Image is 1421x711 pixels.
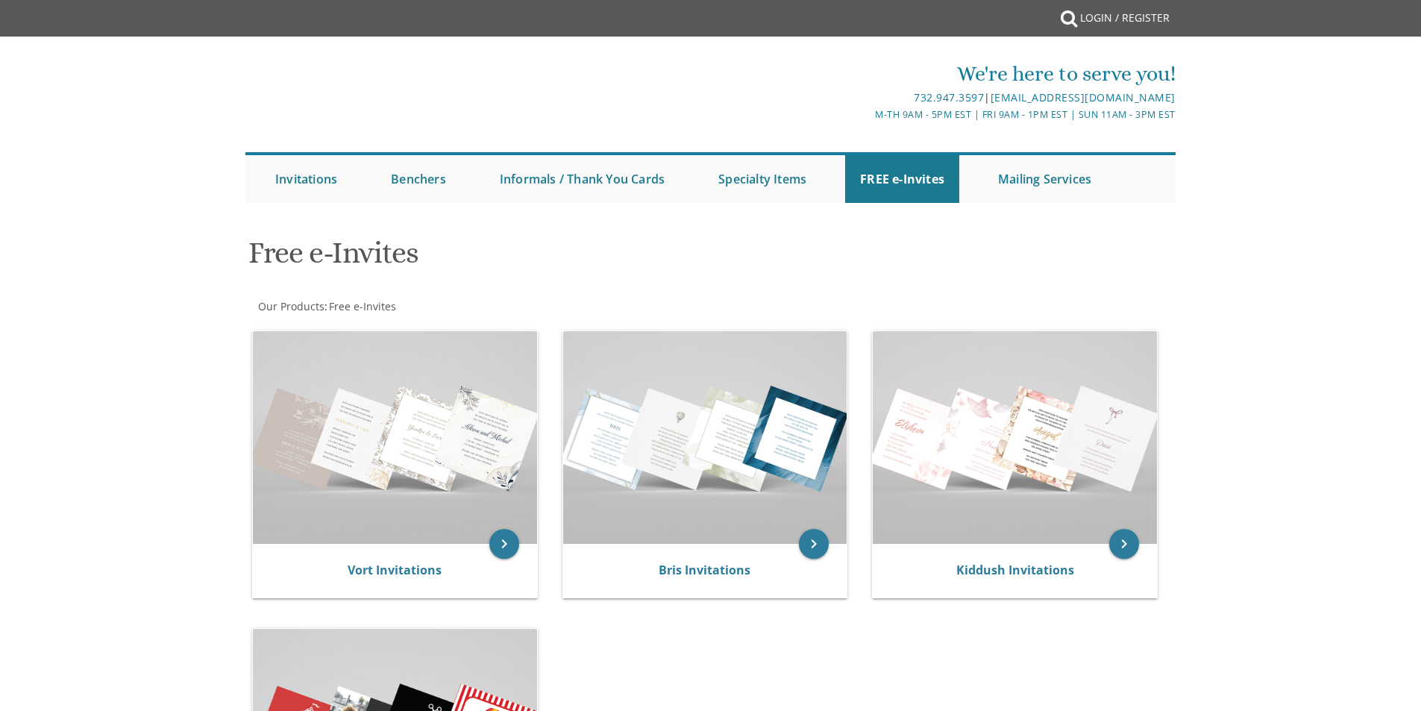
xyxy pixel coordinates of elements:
img: Bris Invitations [563,331,847,544]
a: keyboard_arrow_right [799,529,829,559]
div: : [245,299,711,314]
img: Vort Invitations [253,331,537,544]
a: keyboard_arrow_right [1109,529,1139,559]
a: [EMAIL_ADDRESS][DOMAIN_NAME] [991,90,1176,104]
a: Specialty Items [703,155,821,203]
a: Informals / Thank You Cards [485,155,680,203]
div: | [556,89,1176,107]
span: Free e-Invites [329,299,396,313]
a: Our Products [257,299,324,313]
a: keyboard_arrow_right [489,529,519,559]
a: Mailing Services [983,155,1106,203]
div: M-Th 9am - 5pm EST | Fri 9am - 1pm EST | Sun 11am - 3pm EST [556,107,1176,122]
a: Invitations [260,155,352,203]
a: Vort Invitations [348,562,442,578]
div: We're here to serve you! [556,59,1176,89]
h1: Free e-Invites [248,237,857,281]
a: Free e-Invites [327,299,396,313]
img: Kiddush Invitations [873,331,1157,544]
a: Kiddush Invitations [956,562,1074,578]
a: FREE e-Invites [845,155,959,203]
a: Benchers [376,155,461,203]
a: Bris Invitations [659,562,750,578]
a: 732.947.3597 [914,90,984,104]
